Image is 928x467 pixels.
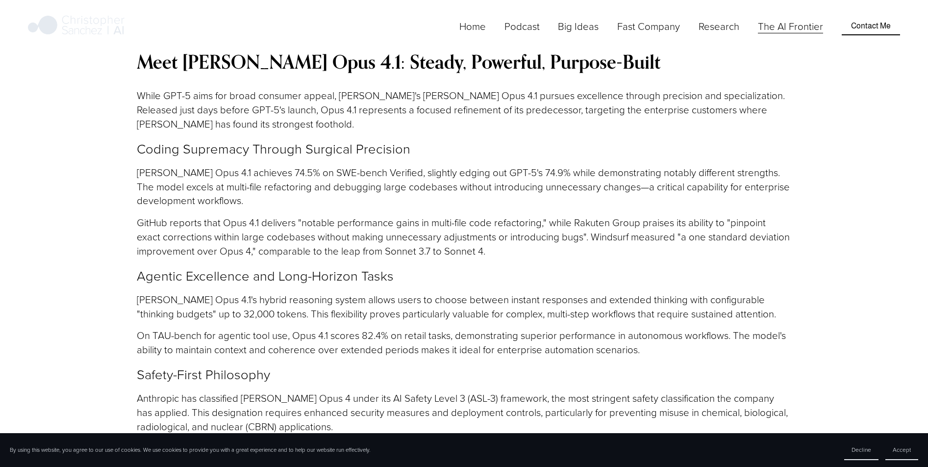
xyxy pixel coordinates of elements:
[617,19,680,33] span: Fast Company
[842,17,900,35] a: Contact Me
[885,440,918,460] button: Accept
[893,445,911,454] span: Accept
[10,446,371,454] p: By using this website, you agree to our use of cookies. We use cookies to provide you with a grea...
[758,18,823,34] a: The AI Frontier
[137,88,791,130] p: While GPT-5 aims for broad consumer appeal, [PERSON_NAME]'s [PERSON_NAME] Opus 4.1 pursues excell...
[617,18,680,34] a: folder dropdown
[137,292,791,321] p: [PERSON_NAME] Opus 4.1's hybrid reasoning system allows users to choose between instant responses...
[699,19,739,33] span: Research
[852,445,871,454] span: Decline
[28,14,125,38] img: Christopher Sanchez | AI
[137,364,791,383] p: Safety-First Philosophy
[558,18,599,34] a: folder dropdown
[459,18,486,34] a: Home
[504,18,540,34] a: Podcast
[137,215,791,258] p: GitHub reports that Opus 4.1 delivers "notable performance gains in multi-file code refactoring,"...
[844,440,878,460] button: Decline
[137,328,791,357] p: On TAU-bench for agentic tool use, Opus 4.1 scores 82.4% on retail tasks, demonstrating superior ...
[558,19,599,33] span: Big Ideas
[137,139,791,157] p: Coding Supremacy Through Surgical Precision
[137,50,660,74] strong: Meet [PERSON_NAME] Opus 4.1: Steady, Powerful, Purpose-Built
[699,18,739,34] a: folder dropdown
[137,165,791,208] p: [PERSON_NAME] Opus 4.1 achieves 74.5% on SWE-bench Verified, slightly edging out GPT-5's 74.9% wh...
[137,391,791,433] p: Anthropic has classified [PERSON_NAME] Opus 4 under its AI Safety Level 3 (ASL-3) framework, the ...
[137,266,791,285] p: Agentic Excellence and Long-Horizon Tasks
